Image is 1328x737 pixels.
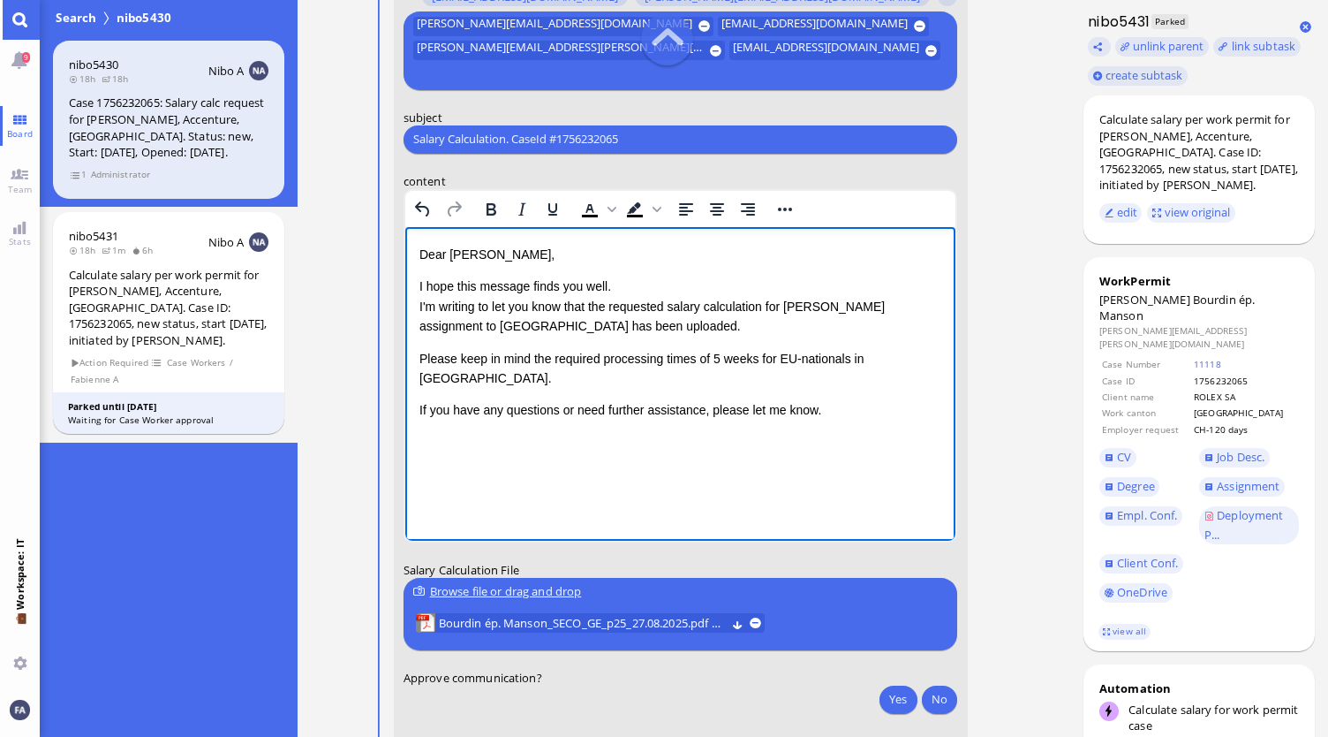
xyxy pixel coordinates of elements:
span: Search [53,9,100,27]
a: nibo5430 [69,57,118,72]
span: [PERSON_NAME][EMAIL_ADDRESS][DOMAIN_NAME] [417,16,692,35]
button: No [922,685,957,713]
span: Nibo A [208,63,245,79]
td: Employer request [1101,422,1191,437]
td: Case ID [1101,374,1191,388]
a: Assignment [1199,477,1285,497]
a: Job Desc. [1199,448,1270,467]
td: ROLEX SA [1193,390,1297,404]
td: Work canton [1101,406,1191,420]
span: Nibo A [208,234,245,250]
button: Align center [702,196,732,221]
div: Browse file or drag and drop [413,582,947,601]
span: Job Desc. [1217,449,1264,465]
span: 9 [22,52,30,63]
a: View Bourdin ép. Manson_SECO_GE_p25_27.08.2025.pdf [439,613,726,633]
button: edit [1099,203,1143,223]
a: view all [1098,624,1150,639]
button: [PERSON_NAME][EMAIL_ADDRESS][DOMAIN_NAME] [413,16,713,35]
span: Administrator [90,167,151,182]
h1: nibo5431 [1083,11,1151,32]
span: Fabienne A [70,372,119,387]
button: Copy ticket nibo5431 link to clipboard [1088,37,1111,57]
span: / [229,355,234,370]
lob-view: Bourdin ép. Manson_SECO_GE_p25_27.08.2025.pdf (26.63 kB) [416,613,765,633]
span: Board [3,127,37,140]
span: [EMAIL_ADDRESS][DOMAIN_NAME] [733,41,919,60]
td: Case Number [1101,357,1191,371]
div: Automation [1099,680,1299,696]
a: 11118 [1194,358,1221,370]
div: Calculate salary for work permit case [1128,702,1299,733]
span: Client Conf. [1117,555,1179,571]
a: Degree [1099,477,1159,497]
span: link subtask [1232,38,1296,54]
dd: [PERSON_NAME][EMAIL_ADDRESS][PERSON_NAME][DOMAIN_NAME] [1099,324,1299,350]
button: Yes [879,685,917,713]
span: Bourdin ép. Manson_SECO_GE_p25_27.08.2025.pdf (26.63 kB) [439,613,726,633]
span: Action Required [70,355,149,370]
td: [GEOGRAPHIC_DATA] [1193,406,1297,420]
span: 18h [102,72,134,85]
div: Parked until [DATE] [68,400,269,414]
td: Client name [1101,390,1191,404]
span: Assignment [1217,478,1279,494]
span: [PERSON_NAME][EMAIL_ADDRESS][PERSON_NAME][DOMAIN_NAME] [417,41,704,60]
button: Redo [439,196,469,221]
span: view 1 items [70,167,87,182]
button: Undo [408,196,438,221]
a: OneDrive [1099,583,1173,603]
img: NA [249,232,268,252]
img: You [10,700,29,719]
span: Deployment P... [1204,507,1284,543]
span: Empl. Conf. [1117,507,1177,523]
a: Client Conf. [1099,554,1183,574]
div: Waiting for Case Worker approval [68,414,269,427]
task-group-action-menu: link subtask [1213,37,1300,57]
div: Case 1756232065: Salary calc request for [PERSON_NAME], Accenture, [GEOGRAPHIC_DATA]. Status: new... [69,95,268,160]
td: CH-120 days [1193,422,1297,437]
td: 1756232065 [1193,374,1297,388]
div: Text color Black [575,196,619,221]
button: view original [1147,203,1235,223]
button: Underline [538,196,568,221]
span: [EMAIL_ADDRESS][DOMAIN_NAME] [721,16,908,35]
img: Bourdin ép. Manson_SECO_GE_p25_27.08.2025.pdf [416,613,435,633]
a: nibo5431 [69,228,118,244]
a: CV [1099,448,1136,467]
a: Deployment P... [1199,506,1299,544]
span: Salary Calculation File [404,562,519,578]
button: Align right [733,196,763,221]
span: 💼 Workspace: IT [13,610,26,650]
span: Stats [4,235,35,247]
span: Bourdin ép. Manson [1099,292,1255,323]
button: unlink parent [1115,37,1209,57]
button: Italic [507,196,537,221]
div: Calculate salary per work permit for [PERSON_NAME], Accenture, [GEOGRAPHIC_DATA]. Case ID: 175623... [69,267,268,349]
button: Bold [476,196,506,221]
div: WorkPermit [1099,273,1299,289]
a: Empl. Conf. [1099,506,1182,526]
button: remove [750,617,761,628]
span: 1m [102,244,132,256]
button: Align left [671,196,701,221]
button: [EMAIL_ADDRESS][DOMAIN_NAME] [729,41,940,60]
span: 18h [69,72,102,85]
span: 6h [132,244,159,256]
span: Case Workers [166,355,226,370]
span: subject [404,109,442,125]
span: Parked [1151,14,1189,29]
button: [EMAIL_ADDRESS][DOMAIN_NAME] [718,16,929,35]
span: nibo5430 [113,9,175,27]
iframe: Rich Text Area [405,226,956,540]
button: [PERSON_NAME][EMAIL_ADDRESS][PERSON_NAME][DOMAIN_NAME] [413,41,725,60]
div: Background color Black [620,196,664,221]
button: Download Bourdin ép. Manson_SECO_GE_p25_27.08.2025.pdf [732,617,743,628]
span: Approve communication? [404,669,542,685]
